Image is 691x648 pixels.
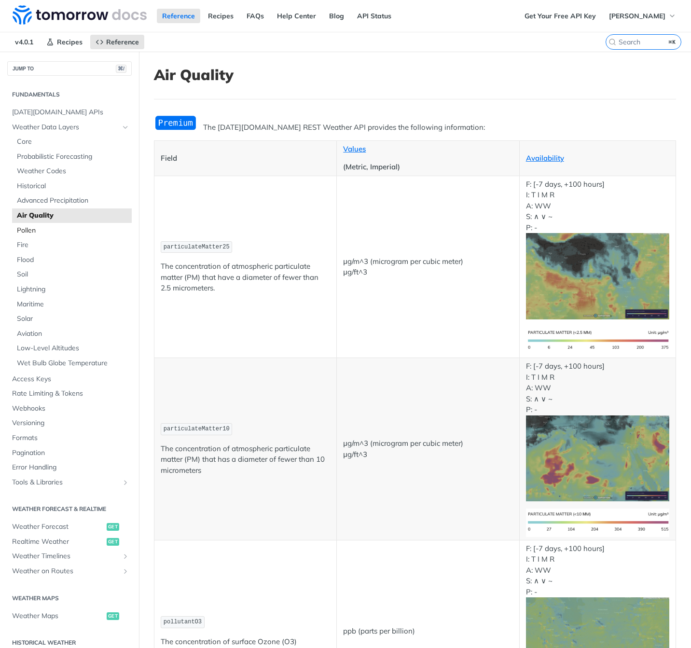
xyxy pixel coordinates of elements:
[107,612,119,620] span: get
[12,433,129,443] span: Formats
[17,255,129,265] span: Flood
[7,505,132,513] h2: Weather Forecast & realtime
[12,150,132,164] a: Probabilistic Forecasting
[107,538,119,546] span: get
[7,520,132,534] a: Weather Forecastget
[164,426,230,432] span: particulateMatter10
[17,211,129,221] span: Air Quality
[10,35,39,49] span: v4.0.1
[7,105,132,120] a: [DATE][DOMAIN_NAME] APIs
[12,267,132,282] a: Soil
[17,358,129,368] span: Wet Bulb Globe Temperature
[161,153,330,164] p: Field
[12,448,129,458] span: Pagination
[12,253,132,267] a: Flood
[12,374,129,384] span: Access Keys
[7,90,132,99] h2: Fundamentals
[343,626,512,637] p: ppb (parts per billion)
[161,443,330,476] p: The concentration of atmospheric particulate matter (PM) that has a diameter of fewer than 10 mic...
[7,61,132,76] button: JUMP TO⌘/
[12,135,132,149] a: Core
[161,636,330,648] p: The concentration of surface Ozone (O3)
[343,144,366,153] a: Values
[12,537,104,547] span: Realtime Weather
[106,38,139,46] span: Reference
[7,386,132,401] a: Rate Limiting & Tokens
[17,285,129,294] span: Lightning
[526,271,669,280] span: Expand image
[17,226,129,235] span: Pollen
[7,446,132,460] a: Pagination
[526,335,669,345] span: Expand image
[107,523,119,531] span: get
[122,567,129,575] button: Show subpages for Weather on Routes
[324,9,349,23] a: Blog
[526,179,669,319] p: F: [-7 days, +100 hours] I: T I M R A: WW S: ∧ ∨ ~ P: -
[12,208,132,223] a: Air Quality
[7,535,132,549] a: Realtime Weatherget
[17,196,129,206] span: Advanced Precipitation
[7,638,132,647] h2: Historical Weather
[7,594,132,603] h2: Weather Maps
[12,551,119,561] span: Weather Timelines
[12,341,132,356] a: Low-Level Altitudes
[609,12,665,20] span: [PERSON_NAME]
[12,404,129,414] span: Webhooks
[343,162,512,173] p: (Metric, Imperial)
[12,389,129,399] span: Rate Limiting & Tokens
[12,478,119,487] span: Tools & Libraries
[12,238,132,252] a: Fire
[17,240,129,250] span: Fire
[352,9,397,23] a: API Status
[154,122,676,133] p: The [DATE][DOMAIN_NAME] REST Weather API provides the following information:
[122,124,129,131] button: Hide subpages for Weather Data Layers
[17,314,129,324] span: Solar
[17,137,129,147] span: Core
[7,120,132,135] a: Weather Data LayersHide subpages for Weather Data Layers
[12,566,119,576] span: Weather on Routes
[526,415,669,501] img: pm10
[17,344,129,353] span: Low-Level Altitudes
[272,9,321,23] a: Help Center
[41,35,88,49] a: Recipes
[604,9,681,23] button: [PERSON_NAME]
[12,223,132,238] a: Pollen
[12,418,129,428] span: Versioning
[116,65,126,73] span: ⌘/
[7,401,132,416] a: Webhooks
[12,327,132,341] a: Aviation
[7,564,132,579] a: Weather on RoutesShow subpages for Weather on Routes
[241,9,269,23] a: FAQs
[13,5,147,25] img: Tomorrow.io Weather API Docs
[7,460,132,475] a: Error Handling
[526,453,669,462] span: Expand image
[157,9,200,23] a: Reference
[12,611,104,621] span: Weather Maps
[17,300,129,309] span: Maritime
[526,517,669,526] span: Expand image
[12,463,129,472] span: Error Handling
[7,431,132,445] a: Formats
[343,256,512,278] p: μg/m^3 (microgram per cubic meter) μg/ft^3
[122,479,129,486] button: Show subpages for Tools & Libraries
[526,153,564,163] a: Availability
[519,9,601,23] a: Get Your Free API Key
[12,123,119,132] span: Weather Data Layers
[122,552,129,560] button: Show subpages for Weather Timelines
[203,9,239,23] a: Recipes
[608,38,616,46] svg: Search
[666,37,678,47] kbd: ⌘K
[526,635,669,644] span: Expand image
[17,181,129,191] span: Historical
[12,179,132,193] a: Historical
[17,152,129,162] span: Probabilistic Forecasting
[12,356,132,371] a: Wet Bulb Globe Temperature
[526,509,669,537] img: pm10
[57,38,83,46] span: Recipes
[526,327,669,355] img: pm25
[161,261,330,294] p: The concentration of atmospheric particulate matter (PM) that have a diameter of fewer than 2.5 m...
[343,438,512,460] p: μg/m^3 (microgram per cubic meter) μg/ft^3
[164,244,230,250] span: particulateMatter25
[526,361,669,501] p: F: [-7 days, +100 hours] I: T I M R A: WW S: ∧ ∨ ~ P: -
[17,166,129,176] span: Weather Codes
